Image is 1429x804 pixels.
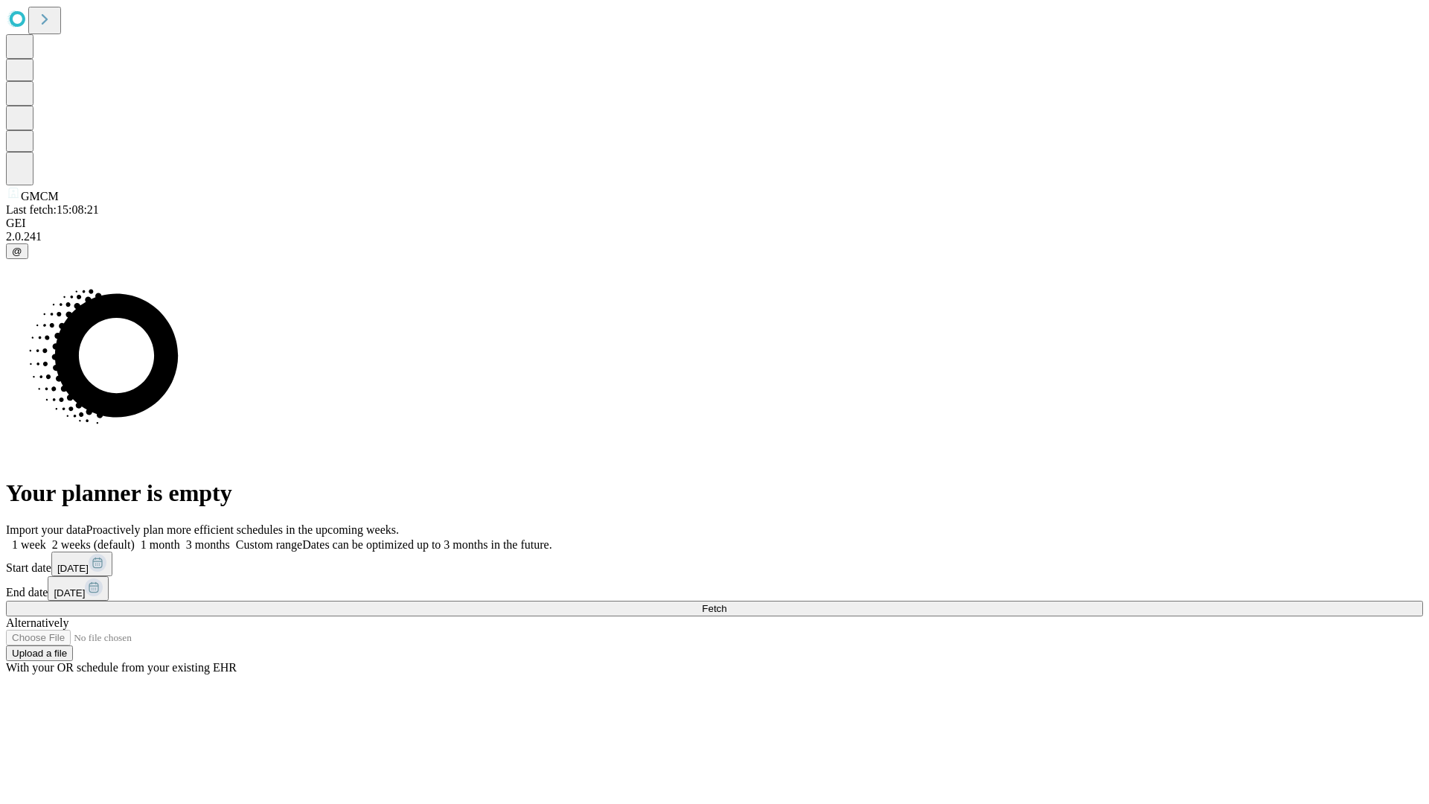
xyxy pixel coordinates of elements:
[6,523,86,536] span: Import your data
[6,217,1423,230] div: GEI
[302,538,552,551] span: Dates can be optimized up to 3 months in the future.
[6,576,1423,601] div: End date
[21,190,59,202] span: GMCM
[54,587,85,599] span: [DATE]
[48,576,109,601] button: [DATE]
[6,645,73,661] button: Upload a file
[236,538,302,551] span: Custom range
[6,601,1423,616] button: Fetch
[6,479,1423,507] h1: Your planner is empty
[6,552,1423,576] div: Start date
[141,538,180,551] span: 1 month
[52,538,135,551] span: 2 weeks (default)
[86,523,399,536] span: Proactively plan more efficient schedules in the upcoming weeks.
[186,538,230,551] span: 3 months
[12,538,46,551] span: 1 week
[12,246,22,257] span: @
[6,616,68,629] span: Alternatively
[57,563,89,574] span: [DATE]
[6,243,28,259] button: @
[6,230,1423,243] div: 2.0.241
[51,552,112,576] button: [DATE]
[6,203,99,216] span: Last fetch: 15:08:21
[6,661,237,674] span: With your OR schedule from your existing EHR
[702,603,726,614] span: Fetch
